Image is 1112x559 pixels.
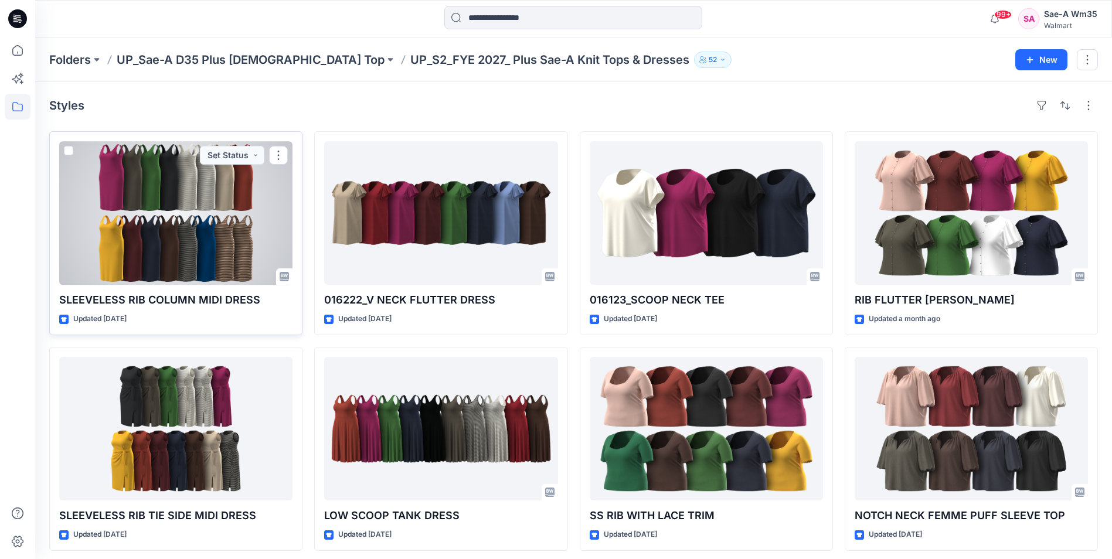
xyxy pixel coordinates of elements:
div: Walmart [1044,21,1097,30]
span: 99+ [994,10,1012,19]
a: 016123_SCOOP NECK TEE [590,141,823,285]
p: Updated [DATE] [73,313,127,325]
p: SLEEVELESS RIB TIE SIDE MIDI DRESS [59,507,293,524]
p: Updated a month ago [869,313,940,325]
p: Updated [DATE] [73,529,127,541]
a: SLEEVELESS RIB COLUMN MIDI DRESS [59,141,293,285]
p: Updated [DATE] [338,313,392,325]
p: NOTCH NECK FEMME PUFF SLEEVE TOP [855,507,1088,524]
h4: Styles [49,98,84,113]
button: New [1015,49,1067,70]
a: RIB FLUTTER HENLEY [855,141,1088,285]
p: UP_S2_FYE 2027_ Plus Sae-A Knit Tops & Dresses [410,52,689,68]
p: LOW SCOOP TANK DRESS [324,507,557,524]
p: Updated [DATE] [869,529,922,541]
p: SLEEVELESS RIB COLUMN MIDI DRESS [59,292,293,308]
p: SS RIB WITH LACE TRIM [590,507,823,524]
p: 016222_V NECK FLUTTER DRESS [324,292,557,308]
a: SS RIB WITH LACE TRIM [590,357,823,500]
button: 52 [694,52,732,68]
p: RIB FLUTTER [PERSON_NAME] [855,292,1088,308]
p: 016123_SCOOP NECK TEE [590,292,823,308]
a: UP_Sae-A D35 Plus [DEMOGRAPHIC_DATA] Top [117,52,385,68]
a: NOTCH NECK FEMME PUFF SLEEVE TOP [855,357,1088,500]
p: Updated [DATE] [604,313,657,325]
a: 016222_V NECK FLUTTER DRESS [324,141,557,285]
div: Sae-A Wm35 [1044,7,1097,21]
p: Updated [DATE] [604,529,657,541]
a: SLEEVELESS RIB TIE SIDE MIDI DRESS [59,357,293,500]
p: Updated [DATE] [338,529,392,541]
a: Folders [49,52,91,68]
div: SA [1018,8,1039,29]
p: 52 [709,53,717,66]
a: LOW SCOOP TANK DRESS [324,357,557,500]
